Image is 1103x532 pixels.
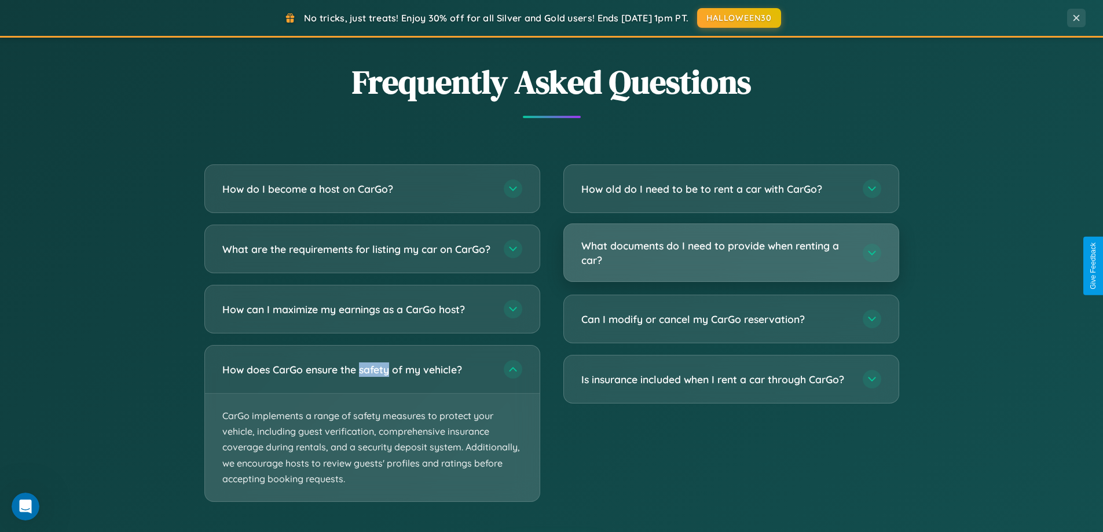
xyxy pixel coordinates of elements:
h2: Frequently Asked Questions [204,60,899,104]
p: CarGo implements a range of safety measures to protect your vehicle, including guest verification... [205,394,540,501]
h3: How does CarGo ensure the safety of my vehicle? [222,362,492,377]
h3: Is insurance included when I rent a car through CarGo? [581,372,851,387]
h3: What documents do I need to provide when renting a car? [581,239,851,267]
h3: How old do I need to be to rent a car with CarGo? [581,182,851,196]
span: No tricks, just treats! Enjoy 30% off for all Silver and Gold users! Ends [DATE] 1pm PT. [304,12,688,24]
h3: What are the requirements for listing my car on CarGo? [222,242,492,256]
iframe: Intercom live chat [12,493,39,520]
div: Give Feedback [1089,243,1097,289]
h3: Can I modify or cancel my CarGo reservation? [581,312,851,326]
h3: How do I become a host on CarGo? [222,182,492,196]
button: HALLOWEEN30 [697,8,781,28]
h3: How can I maximize my earnings as a CarGo host? [222,302,492,317]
